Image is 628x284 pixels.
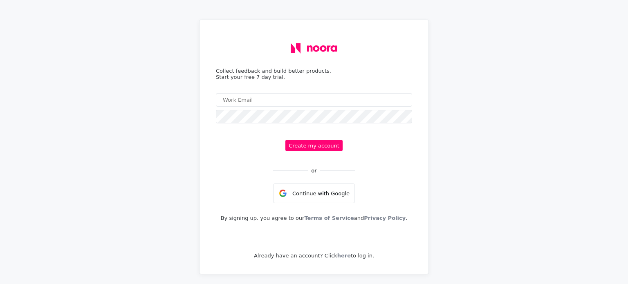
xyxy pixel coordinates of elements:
button: Create my account [285,140,343,151]
input: Work Email [216,93,412,107]
p: By signing up, you agree to our and . [221,215,408,221]
a: here [337,251,351,260]
a: Privacy Policy [364,213,406,223]
p: Already have an account? Click to log in. [254,253,374,259]
div: Collect feedback and build better products. Start your free 7 day trial. [216,68,412,80]
div: Continue with Google [273,183,355,203]
a: Terms of Service [304,213,354,223]
div: or [311,168,316,174]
